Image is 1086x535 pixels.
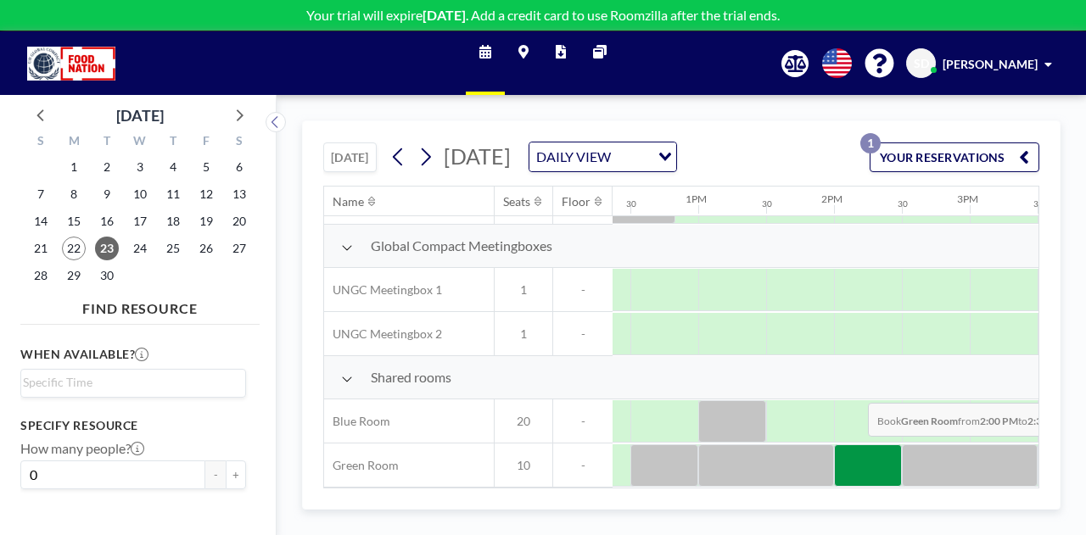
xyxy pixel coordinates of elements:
[562,194,591,209] div: Floor
[62,264,86,287] span: Monday, September 29, 2025
[95,182,119,206] span: Tuesday, September 9, 2025
[62,209,86,233] span: Monday, September 15, 2025
[324,414,390,429] span: Blue Room
[95,155,119,179] span: Tuesday, September 2, 2025
[29,209,53,233] span: Sunday, September 14, 2025
[529,142,676,171] div: Search for option
[914,56,929,71] span: SD
[324,458,399,473] span: Green Room
[495,458,552,473] span: 10
[980,415,1018,427] b: 2:00 PM
[553,326,613,342] span: -
[128,237,152,260] span: Wednesday, September 24, 2025
[227,209,251,233] span: Saturday, September 20, 2025
[227,237,251,260] span: Saturday, September 27, 2025
[495,414,552,429] span: 20
[533,146,614,168] span: DAILY VIEW
[227,182,251,206] span: Saturday, September 13, 2025
[333,194,364,209] div: Name
[901,415,958,427] b: Green Room
[324,326,442,342] span: UNGC Meetingbox 2
[161,155,185,179] span: Thursday, September 4, 2025
[161,182,185,206] span: Thursday, September 11, 2025
[762,198,772,209] div: 30
[23,373,236,392] input: Search for option
[957,192,978,205] div: 3PM
[29,264,53,287] span: Sunday, September 28, 2025
[324,282,442,298] span: UNGC Meetingbox 1
[194,182,218,206] span: Friday, September 12, 2025
[95,264,119,287] span: Tuesday, September 30, 2025
[495,326,552,342] span: 1
[20,293,260,317] h4: FIND RESOURCE
[194,209,218,233] span: Friday, September 19, 2025
[423,7,466,23] b: [DATE]
[860,133,881,153] p: 1
[226,460,246,489] button: +
[868,403,1075,437] span: Book from to
[128,209,152,233] span: Wednesday, September 17, 2025
[27,47,115,81] img: organization-logo
[194,155,218,179] span: Friday, September 5, 2025
[91,131,124,153] div: T
[128,182,152,206] span: Wednesday, September 10, 2025
[29,237,53,260] span: Sunday, September 21, 2025
[323,142,377,172] button: [DATE]
[128,155,152,179] span: Wednesday, September 3, 2025
[898,198,908,209] div: 30
[503,194,530,209] div: Seats
[870,142,1039,172] button: YOUR RESERVATIONS1
[553,458,613,473] span: -
[62,155,86,179] span: Monday, September 1, 2025
[95,209,119,233] span: Tuesday, September 16, 2025
[20,440,144,457] label: How many people?
[62,237,86,260] span: Monday, September 22, 2025
[371,369,451,386] span: Shared rooms
[943,57,1038,71] span: [PERSON_NAME]
[553,282,613,298] span: -
[495,282,552,298] span: 1
[116,103,164,127] div: [DATE]
[227,155,251,179] span: Saturday, September 6, 2025
[156,131,189,153] div: T
[58,131,91,153] div: M
[189,131,222,153] div: F
[222,131,255,153] div: S
[20,418,246,433] h3: Specify resource
[553,414,613,429] span: -
[124,131,157,153] div: W
[205,460,226,489] button: -
[25,131,58,153] div: S
[194,237,218,260] span: Friday, September 26, 2025
[1027,415,1066,427] b: 2:30 PM
[161,209,185,233] span: Thursday, September 18, 2025
[161,237,185,260] span: Thursday, September 25, 2025
[371,237,552,254] span: Global Compact Meetingboxes
[29,182,53,206] span: Sunday, September 7, 2025
[62,182,86,206] span: Monday, September 8, 2025
[444,143,511,169] span: [DATE]
[686,192,707,205] div: 1PM
[616,146,648,168] input: Search for option
[626,198,636,209] div: 30
[1033,198,1044,209] div: 30
[821,192,842,205] div: 2PM
[21,370,245,395] div: Search for option
[95,237,119,260] span: Tuesday, September 23, 2025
